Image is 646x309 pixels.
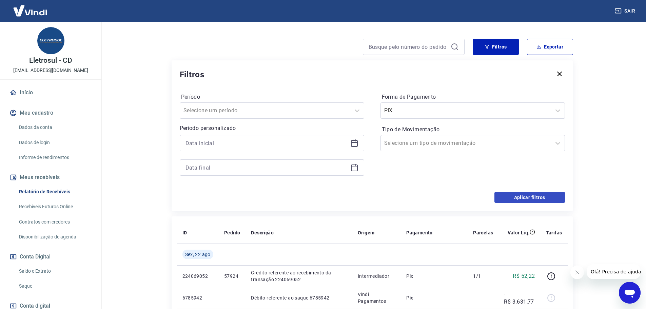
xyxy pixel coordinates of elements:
a: Saque [16,279,93,293]
a: Início [8,85,93,100]
a: Relatório de Recebíveis [16,185,93,199]
p: 224069052 [182,273,213,279]
p: Vindi Pagamentos [358,291,395,305]
label: Tipo de Movimentação [382,125,564,134]
p: R$ 52,22 [513,272,535,280]
p: ID [182,229,187,236]
img: bfaea956-2ddf-41fe-bf56-92e818b71c04.jpeg [37,27,64,54]
p: Pagamento [406,229,433,236]
p: Pedido [224,229,240,236]
p: Pix [406,294,462,301]
iframe: Fechar mensagem [570,266,584,279]
p: Descrição [251,229,274,236]
button: Meus recebíveis [8,170,93,185]
p: Pix [406,273,462,279]
span: Olá! Precisa de ajuda? [4,5,57,10]
p: Eletrosul - CD [29,57,72,64]
p: Tarifas [546,229,562,236]
input: Data final [185,162,348,173]
input: Data inicial [185,138,348,148]
p: -R$ 3.631,77 [504,290,535,306]
a: Dados de login [16,136,93,150]
p: Intermediador [358,273,395,279]
a: Contratos com credores [16,215,93,229]
p: 1/1 [473,273,493,279]
button: Filtros [473,39,519,55]
a: Saldo e Extrato [16,264,93,278]
p: Valor Líq. [508,229,530,236]
p: Período personalizado [180,124,364,132]
a: Informe de rendimentos [16,151,93,165]
p: Crédito referente ao recebimento da transação 224069052 [251,269,347,283]
img: Vindi [8,0,52,21]
p: Parcelas [473,229,493,236]
label: Forma de Pagamento [382,93,564,101]
label: Período [181,93,363,101]
button: Exportar [527,39,573,55]
iframe: Botão para abrir a janela de mensagens [619,282,641,304]
p: Origem [358,229,374,236]
button: Sair [613,5,638,17]
h5: Filtros [180,69,205,80]
iframe: Mensagem da empresa [587,264,641,279]
a: Dados da conta [16,120,93,134]
button: Aplicar filtros [494,192,565,203]
a: Recebíveis Futuros Online [16,200,93,214]
a: Disponibilização de agenda [16,230,93,244]
button: Meu cadastro [8,105,93,120]
p: 57924 [224,273,240,279]
p: - [473,294,493,301]
p: 6785942 [182,294,213,301]
span: Sex, 22 ago [185,251,211,258]
input: Busque pelo número do pedido [369,42,448,52]
p: [EMAIL_ADDRESS][DOMAIN_NAME] [13,67,88,74]
p: Débito referente ao saque 6785942 [251,294,347,301]
button: Conta Digital [8,249,93,264]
